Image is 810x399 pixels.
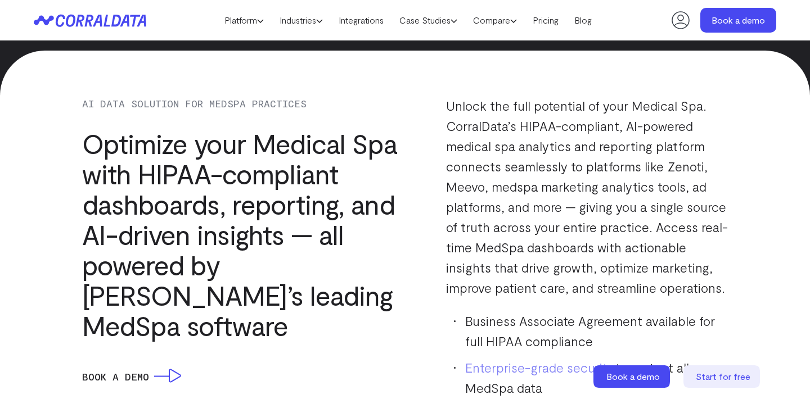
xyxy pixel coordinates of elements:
[272,12,331,29] a: Industries
[446,96,728,298] p: Unlock the full potential of your Medical Spa. CorralData’s HIPAA-compliant, AI-powered medical s...
[217,12,272,29] a: Platform
[82,128,398,341] h3: Optimize your Medical Spa with HIPAA-compliant dashboards, reporting, and AI-driven insights — al...
[82,96,398,111] p: AI DATA SOLUTION FOR MEDSPA PRACTICES
[454,311,727,351] li: Business Associate Agreement available for full HIPAA compliance
[593,365,672,388] a: Book a demo
[525,12,566,29] a: Pricing
[566,12,600,29] a: Blog
[82,369,181,384] a: Book a Demo
[606,371,660,382] span: Book a demo
[331,12,391,29] a: Integrations
[696,371,750,382] span: Start for free
[391,12,465,29] a: Case Studies
[700,8,776,33] a: Book a demo
[465,360,615,375] a: Enterprise-grade security
[454,357,727,398] li: to protect all your MedSpa data
[465,12,525,29] a: Compare
[683,365,762,388] a: Start for free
